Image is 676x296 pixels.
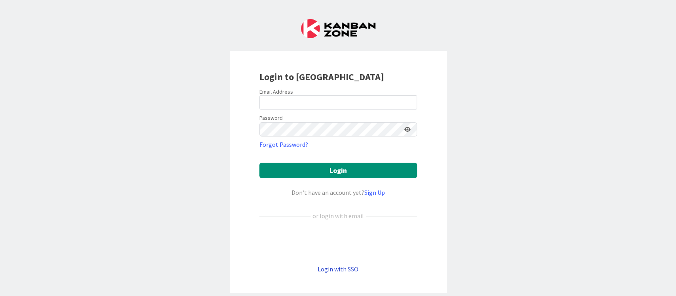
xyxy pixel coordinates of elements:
[259,88,293,95] label: Email Address
[259,188,417,197] div: Don’t have an account yet?
[259,114,283,122] label: Password
[364,188,385,196] a: Sign Up
[259,140,308,149] a: Forgot Password?
[255,234,421,251] iframe: Sign in with Google Button
[259,163,417,178] button: Login
[259,71,384,83] b: Login to [GEOGRAPHIC_DATA]
[318,265,358,273] a: Login with SSO
[301,19,375,38] img: Kanban Zone
[310,211,366,221] div: or login with email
